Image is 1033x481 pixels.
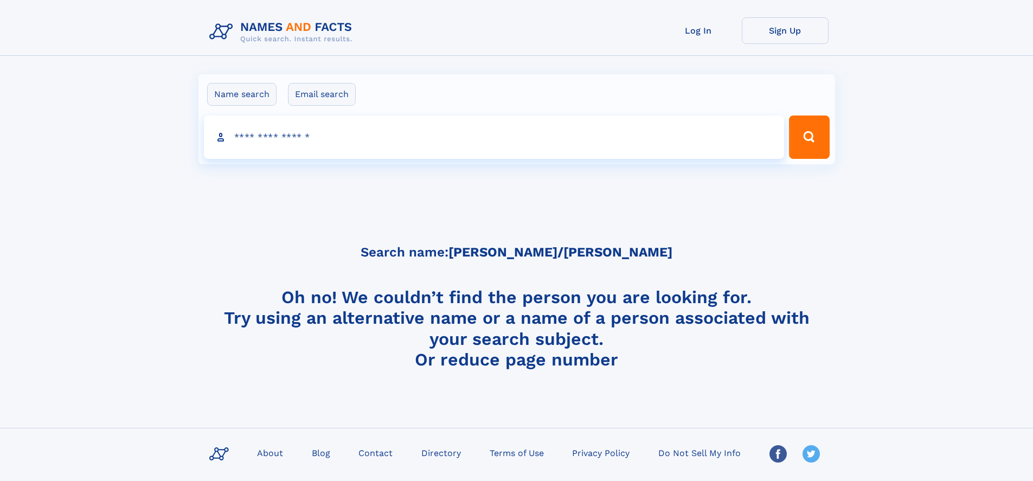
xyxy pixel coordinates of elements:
a: Do Not Sell My Info [654,445,745,460]
a: Privacy Policy [568,445,634,460]
a: Contact [354,445,397,460]
a: Sign Up [742,17,829,44]
h4: Oh no! We couldn’t find the person you are looking for. Try using an alternative name or a name o... [205,287,829,369]
a: Terms of Use [485,445,548,460]
img: Twitter [803,445,820,463]
a: About [253,445,287,460]
img: Logo Names and Facts [205,17,361,47]
img: Facebook [769,445,787,463]
a: Directory [417,445,465,460]
label: Email search [288,83,356,106]
input: search input [204,116,785,159]
a: Log In [655,17,742,44]
label: Name search [207,83,277,106]
button: Search Button [789,116,829,159]
h5: Search name: [361,245,672,260]
b: [PERSON_NAME]/[PERSON_NAME] [448,245,672,260]
a: Blog [307,445,335,460]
